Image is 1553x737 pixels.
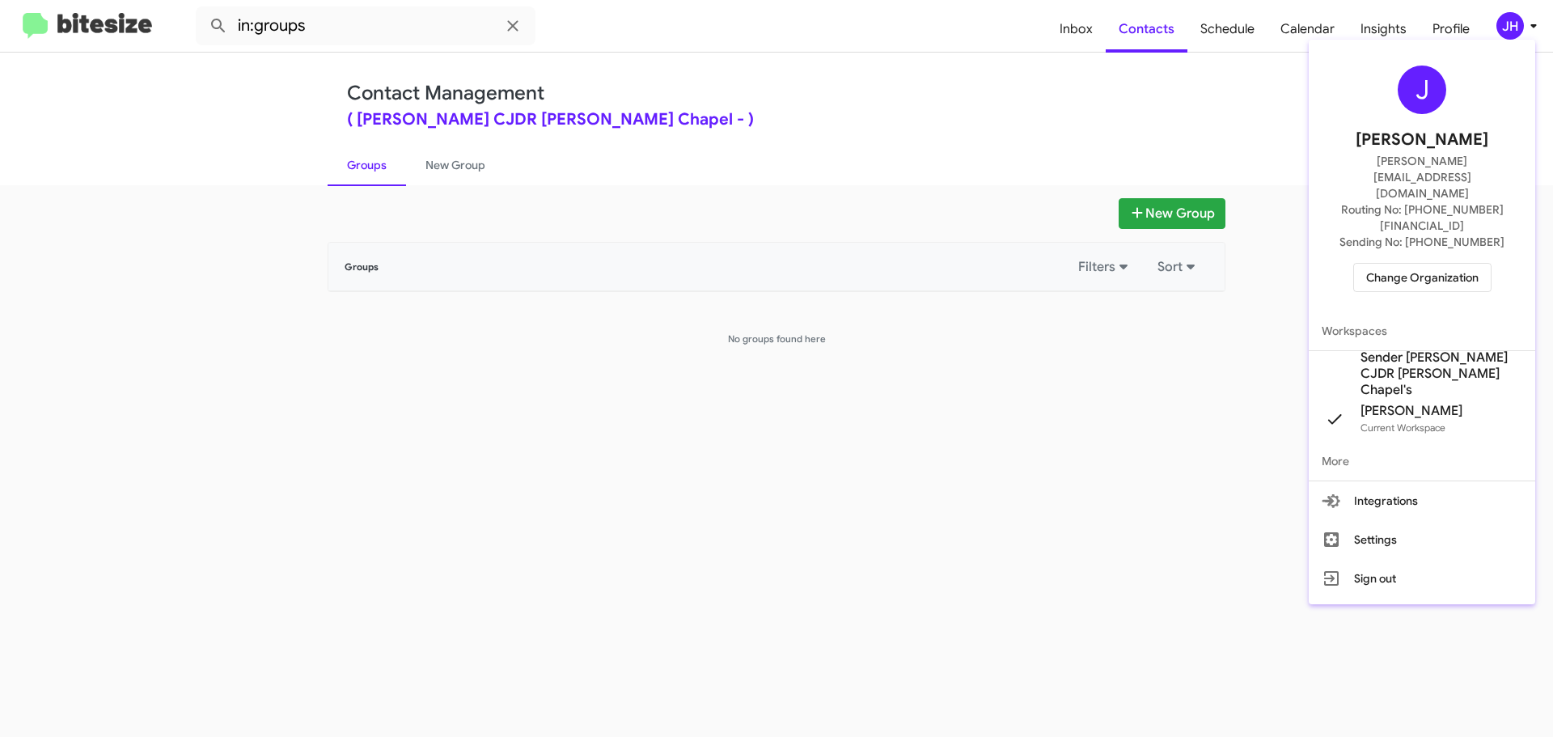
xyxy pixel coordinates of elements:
[1309,481,1535,520] button: Integrations
[1356,127,1488,153] span: [PERSON_NAME]
[1398,66,1446,114] div: J
[1309,559,1535,598] button: Sign out
[1309,520,1535,559] button: Settings
[1353,263,1492,292] button: Change Organization
[1360,403,1462,419] span: [PERSON_NAME]
[1328,201,1516,234] span: Routing No: [PHONE_NUMBER][FINANCIAL_ID]
[1328,153,1516,201] span: [PERSON_NAME][EMAIL_ADDRESS][DOMAIN_NAME]
[1309,442,1535,481] span: More
[1366,264,1479,291] span: Change Organization
[1339,234,1504,250] span: Sending No: [PHONE_NUMBER]
[1360,349,1522,398] span: Sender [PERSON_NAME] CJDR [PERSON_NAME] Chapel's
[1309,311,1535,350] span: Workspaces
[1360,421,1445,434] span: Current Workspace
